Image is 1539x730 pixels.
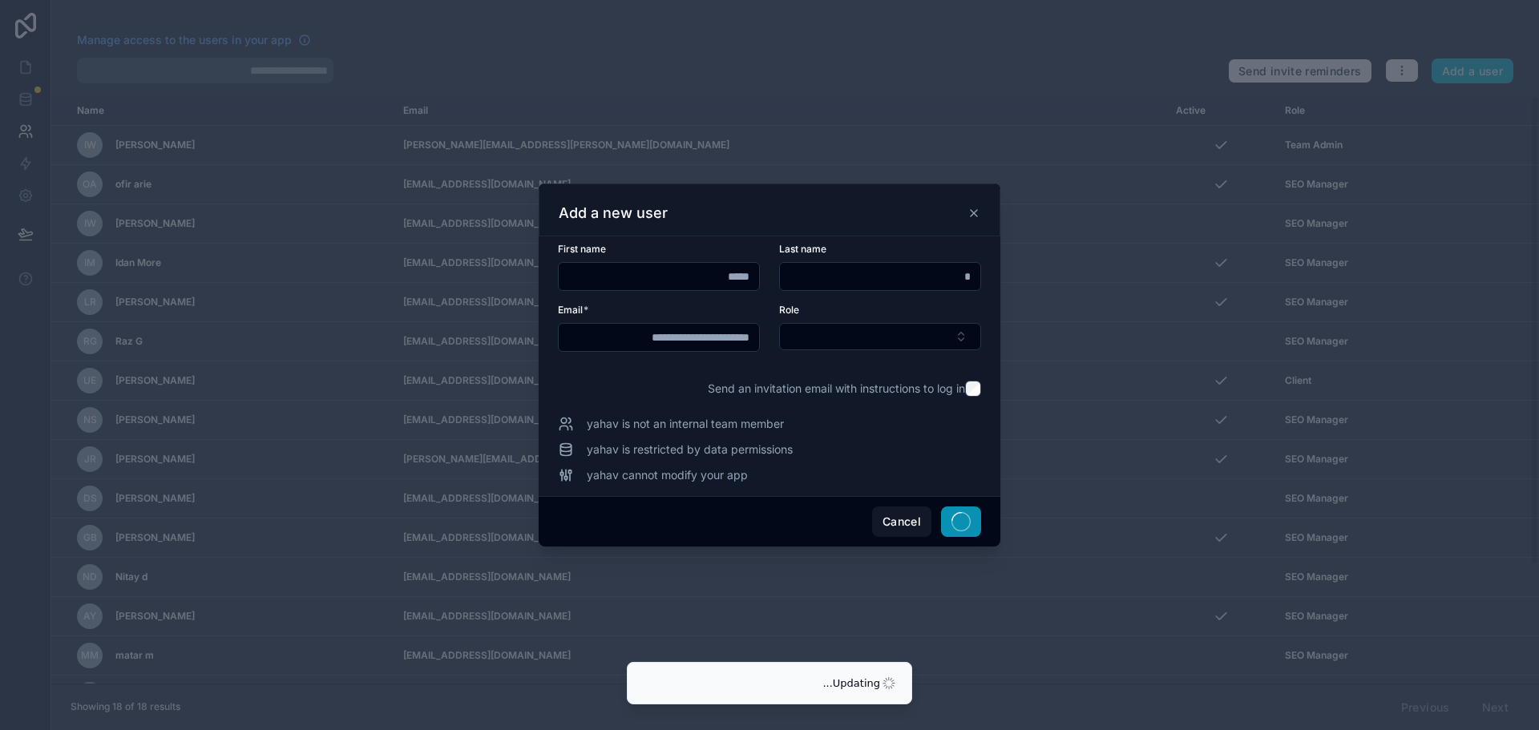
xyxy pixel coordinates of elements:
[587,467,748,483] span: yahav cannot modify your app
[587,416,784,432] span: yahav is not an internal team member
[779,323,981,350] button: Select Button
[965,381,981,397] input: Send an invitation email with instructions to log in
[558,304,583,316] span: Email
[779,304,799,316] span: Role
[872,506,931,537] button: Cancel
[587,442,793,458] span: yahav is restricted by data permissions
[708,381,965,397] span: Send an invitation email with instructions to log in
[779,243,826,255] span: Last name
[559,204,668,223] h3: Add a new user
[822,676,880,692] div: Updating...
[558,243,606,255] span: First name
